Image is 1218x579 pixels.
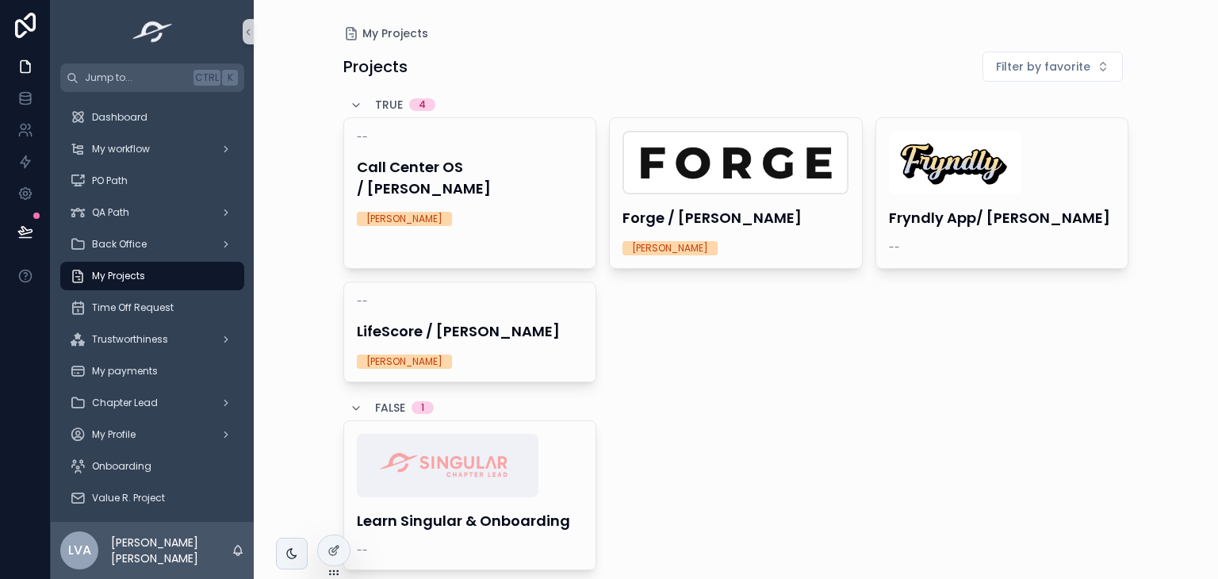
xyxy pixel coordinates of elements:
[343,56,408,78] h1: Projects
[92,238,147,251] span: Back Office
[366,355,442,369] div: [PERSON_NAME]
[889,131,1022,194] img: Captura-de-pantalla-2024-05-16-a-la(s)-15.25.47.png
[60,484,244,512] a: Value R. Project
[92,365,158,378] span: My payments
[60,230,244,259] a: Back Office
[982,52,1123,82] button: Select Button
[60,420,244,449] a: My Profile
[60,357,244,385] a: My payments
[343,282,597,382] a: --LifeScore / [PERSON_NAME][PERSON_NAME]
[51,92,254,522] div: scrollable content
[60,262,244,290] a: My Projects
[92,428,136,441] span: My Profile
[92,301,174,314] span: Time Off Request
[60,63,244,92] button: Jump to...CtrlK
[357,295,368,308] span: --
[419,98,426,111] div: 4
[92,397,158,409] span: Chapter Lead
[357,131,368,144] span: --
[60,293,244,322] a: Time Off Request
[622,207,849,228] h4: Forge / [PERSON_NAME]
[366,212,442,226] div: [PERSON_NAME]
[60,167,244,195] a: PO Path
[60,198,244,227] a: QA Path
[609,117,863,269] a: Forge.pngForge / [PERSON_NAME][PERSON_NAME]
[357,510,584,531] h4: Learn Singular & Onboarding
[60,103,244,132] a: Dashboard
[357,434,539,497] img: Singular-Chapter-Lead.png
[375,97,403,113] span: TRUE
[60,452,244,481] a: Onboarding
[622,131,848,194] img: Forge.png
[111,535,232,566] p: [PERSON_NAME] [PERSON_NAME]
[128,19,178,44] img: App logo
[92,270,145,282] span: My Projects
[343,117,597,269] a: --Call Center OS / [PERSON_NAME][PERSON_NAME]
[357,320,584,342] h4: LifeScore / [PERSON_NAME]
[343,420,597,570] a: Singular-Chapter-Lead.pngLearn Singular & Onboarding--
[421,401,424,414] div: 1
[375,400,405,416] span: FALSE
[92,174,128,187] span: PO Path
[357,544,368,557] span: --
[357,156,584,199] h4: Call Center OS / [PERSON_NAME]
[60,135,244,163] a: My workflow
[92,143,150,155] span: My workflow
[875,117,1129,269] a: Captura-de-pantalla-2024-05-16-a-la(s)-15.25.47.pngFryndly App/ [PERSON_NAME]--
[362,25,428,41] span: My Projects
[224,71,236,84] span: K
[85,71,187,84] span: Jump to...
[92,111,147,124] span: Dashboard
[68,541,91,560] span: LVA
[889,241,900,254] span: --
[632,241,708,255] div: [PERSON_NAME]
[60,325,244,354] a: Trustworthiness
[343,25,428,41] a: My Projects
[92,206,129,219] span: QA Path
[996,59,1090,75] span: Filter by favorite
[60,389,244,417] a: Chapter Lead
[92,492,165,504] span: Value R. Project
[193,70,220,86] span: Ctrl
[92,460,151,473] span: Onboarding
[92,333,168,346] span: Trustworthiness
[889,207,1116,228] h4: Fryndly App/ [PERSON_NAME]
